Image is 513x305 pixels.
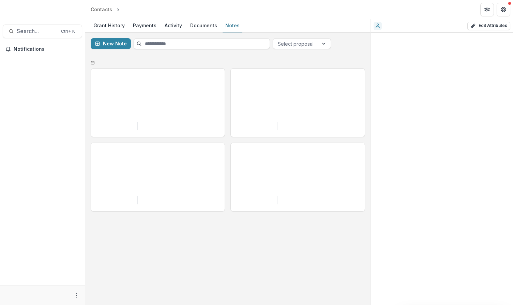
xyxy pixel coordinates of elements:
a: Notes [223,19,242,32]
div: Notes [223,20,242,30]
button: Search... [3,25,82,38]
span: Notifications [14,46,79,52]
button: Edit Attributes [467,22,510,30]
span: Search... [17,28,57,34]
div: Activity [162,20,185,30]
div: Contacts [91,6,112,13]
div: Grant History [91,20,127,30]
a: Activity [162,19,185,32]
div: Payments [130,20,159,30]
button: New Note [91,38,131,49]
a: Documents [187,19,220,32]
button: Get Help [497,3,510,16]
button: More [73,291,81,300]
div: Ctrl + K [60,28,76,35]
button: Notifications [3,44,82,55]
div: Documents [187,20,220,30]
nav: breadcrumb [88,4,150,14]
a: Grant History [91,19,127,32]
button: Partners [480,3,494,16]
a: Contacts [88,4,115,14]
a: Payments [130,19,159,32]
